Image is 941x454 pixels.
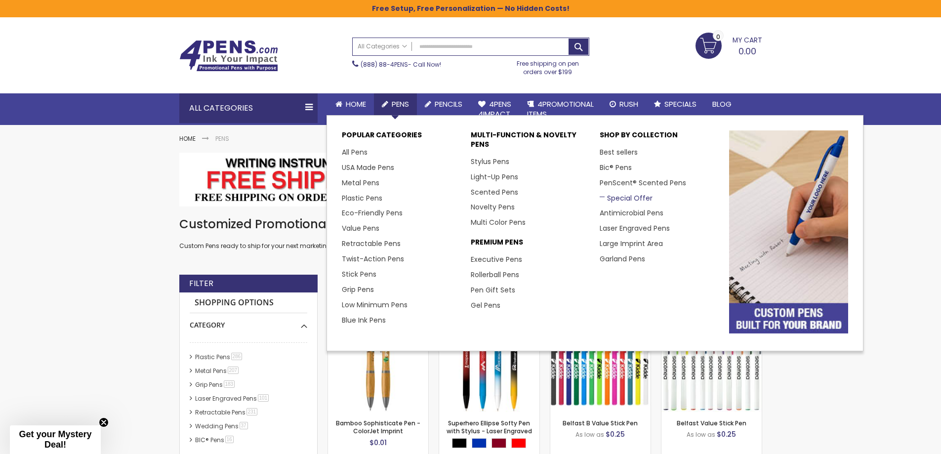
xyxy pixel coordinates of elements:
img: Belfast Value Stick Pen [661,312,762,412]
a: All Categories [353,38,412,54]
a: Blog [704,93,739,115]
span: 4Pens 4impact [478,99,511,119]
a: Grip Pens183 [193,380,239,389]
span: Home [346,99,366,109]
a: Pencils [417,93,470,115]
span: Pencils [435,99,462,109]
span: All Categories [358,42,407,50]
button: Close teaser [99,417,109,427]
img: 4Pens Custom Pens and Promotional Products [179,40,278,72]
a: Rollerball Pens [471,270,519,280]
img: custom-pens [729,130,848,333]
span: 101 [258,394,269,402]
a: Garland Pens [600,254,645,264]
span: Specials [664,99,696,109]
div: Custom Pens ready to ship for your next marketing campaign, always high quality and affordable ge... [179,216,762,250]
a: Retractable Pens [342,239,401,248]
div: Black [452,438,467,448]
a: Pen Gift Sets [471,285,515,295]
a: Large Imprint Area [600,239,663,248]
a: Twist-Action Pens [342,254,404,264]
a: Wedding Pens37 [193,422,251,430]
div: Free shipping on pen orders over $199 [506,56,589,76]
strong: Shopping Options [190,292,307,314]
a: Metal Pens [342,178,379,188]
a: Belfast B Value Stick Pen [563,419,638,427]
a: Value Pens [342,223,379,233]
a: 4Pens4impact [470,93,519,125]
span: Pens [392,99,409,109]
strong: Pens [215,134,229,143]
a: Stylus Pens [471,157,509,166]
span: Rush [619,99,638,109]
a: Home [179,134,196,143]
a: BIC® Pens16 [193,436,237,444]
span: 37 [240,422,248,429]
span: 286 [231,353,243,360]
a: Low Minimum Pens [342,300,408,310]
p: Premium Pens [471,238,590,252]
span: Get your Mystery Deal! [19,429,91,450]
a: Laser Engraved Pens101 [193,394,273,403]
a: Laser Engraved Pens [600,223,670,233]
span: Blog [712,99,732,109]
a: PenScent® Scented Pens [600,178,686,188]
a: Light-Up Pens [471,172,518,182]
a: Novelty Pens [471,202,515,212]
a: Executive Pens [471,254,522,264]
img: Superhero Ellipse Softy Pen with Stylus - Laser Engraved [439,312,539,412]
div: Blue [472,438,487,448]
a: Bic® Pens [600,163,632,172]
strong: Filter [189,278,213,289]
a: (888) 88-4PENS [361,60,408,69]
span: - Call Now! [361,60,441,69]
span: 4PROMOTIONAL ITEMS [527,99,594,119]
span: $0.25 [717,429,736,439]
span: $0.01 [369,438,387,448]
a: Gel Pens [471,300,500,310]
a: Specials [646,93,704,115]
a: Plastic Pens286 [193,353,246,361]
span: As low as [687,430,715,439]
span: $0.25 [606,429,625,439]
img: Belfast B Value Stick Pen [550,312,651,412]
span: As low as [575,430,604,439]
a: Multi Color Pens [471,217,526,227]
a: Metal Pens207 [193,367,243,375]
img: Bamboo Sophisticate Pen - ColorJet Imprint [328,312,428,412]
p: Multi-Function & Novelty Pens [471,130,590,154]
a: Best sellers [600,147,638,157]
a: Bamboo Sophisticate Pen - ColorJet Imprint [336,419,420,435]
a: Scented Pens [471,187,518,197]
a: Grip Pens [342,285,374,294]
h1: Customized Promotional Pens [179,216,762,232]
a: Retractable Pens231 [193,408,261,416]
a: Belfast Value Stick Pen [677,419,746,427]
span: 183 [224,380,235,388]
img: Pens [179,153,762,206]
a: Stick Pens [342,269,376,279]
a: Antimicrobial Pens [600,208,663,218]
p: Popular Categories [342,130,461,145]
a: All Pens [342,147,368,157]
div: All Categories [179,93,318,123]
a: Eco-Friendly Pens [342,208,403,218]
span: 0.00 [738,45,756,57]
a: Plastic Pens [342,193,382,203]
a: Special Offer [600,193,653,203]
span: 16 [225,436,234,443]
span: 231 [246,408,258,415]
a: Superhero Ellipse Softy Pen with Stylus - Laser Engraved [447,419,532,435]
a: Rush [602,93,646,115]
p: Shop By Collection [600,130,719,145]
div: Burgundy [491,438,506,448]
div: Category [190,313,307,330]
div: Red [511,438,526,448]
a: Blue Ink Pens [342,315,386,325]
a: USA Made Pens [342,163,394,172]
a: Pens [374,93,417,115]
a: Home [327,93,374,115]
a: 0.00 0 [696,33,762,57]
span: 207 [228,367,239,374]
div: Get your Mystery Deal!Close teaser [10,425,101,454]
